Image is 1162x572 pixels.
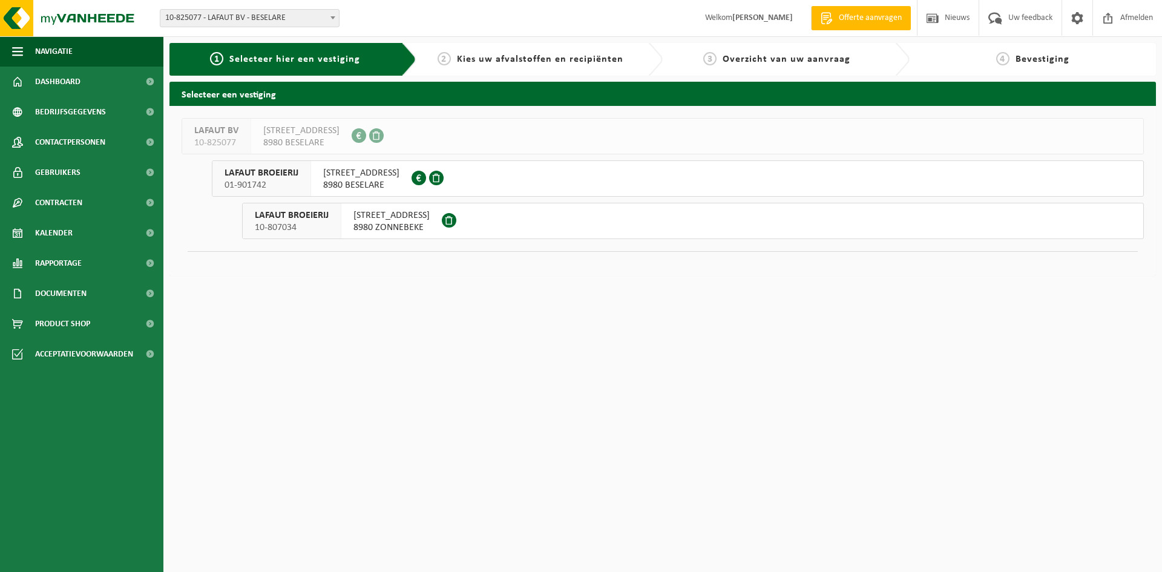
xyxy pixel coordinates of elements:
span: Acceptatievoorwaarden [35,339,133,369]
span: 10-807034 [255,222,329,234]
span: Kalender [35,218,73,248]
span: [STREET_ADDRESS] [323,167,399,179]
span: Dashboard [35,67,80,97]
span: 01-901742 [225,179,298,191]
span: 8980 BESELARE [323,179,399,191]
span: 10-825077 [194,137,238,149]
span: Offerte aanvragen [836,12,905,24]
span: 8980 BESELARE [263,137,340,149]
span: LAFAUT BROEIERIJ [255,209,329,222]
span: 10-825077 - LAFAUT BV - BESELARE [160,9,340,27]
span: Documenten [35,278,87,309]
span: Contracten [35,188,82,218]
span: Kies uw afvalstoffen en recipiënten [457,54,623,64]
a: Offerte aanvragen [811,6,911,30]
span: 3 [703,52,717,65]
span: 10-825077 - LAFAUT BV - BESELARE [160,10,339,27]
span: [STREET_ADDRESS] [263,125,340,137]
strong: [PERSON_NAME] [732,13,793,22]
span: [STREET_ADDRESS] [353,209,430,222]
span: Contactpersonen [35,127,105,157]
span: 8980 ZONNEBEKE [353,222,430,234]
span: Navigatie [35,36,73,67]
span: LAFAUT BV [194,125,238,137]
span: Selecteer hier een vestiging [229,54,360,64]
span: 2 [438,52,451,65]
h2: Selecteer een vestiging [169,82,1156,105]
button: LAFAUT BROEIERIJ 10-807034 [STREET_ADDRESS]8980 ZONNEBEKE [242,203,1144,239]
span: LAFAUT BROEIERIJ [225,167,298,179]
span: Rapportage [35,248,82,278]
span: Product Shop [35,309,90,339]
span: 1 [210,52,223,65]
span: Overzicht van uw aanvraag [723,54,850,64]
span: 4 [996,52,1009,65]
span: Bedrijfsgegevens [35,97,106,127]
span: Gebruikers [35,157,80,188]
span: Bevestiging [1016,54,1069,64]
button: LAFAUT BROEIERIJ 01-901742 [STREET_ADDRESS]8980 BESELARE [212,160,1144,197]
